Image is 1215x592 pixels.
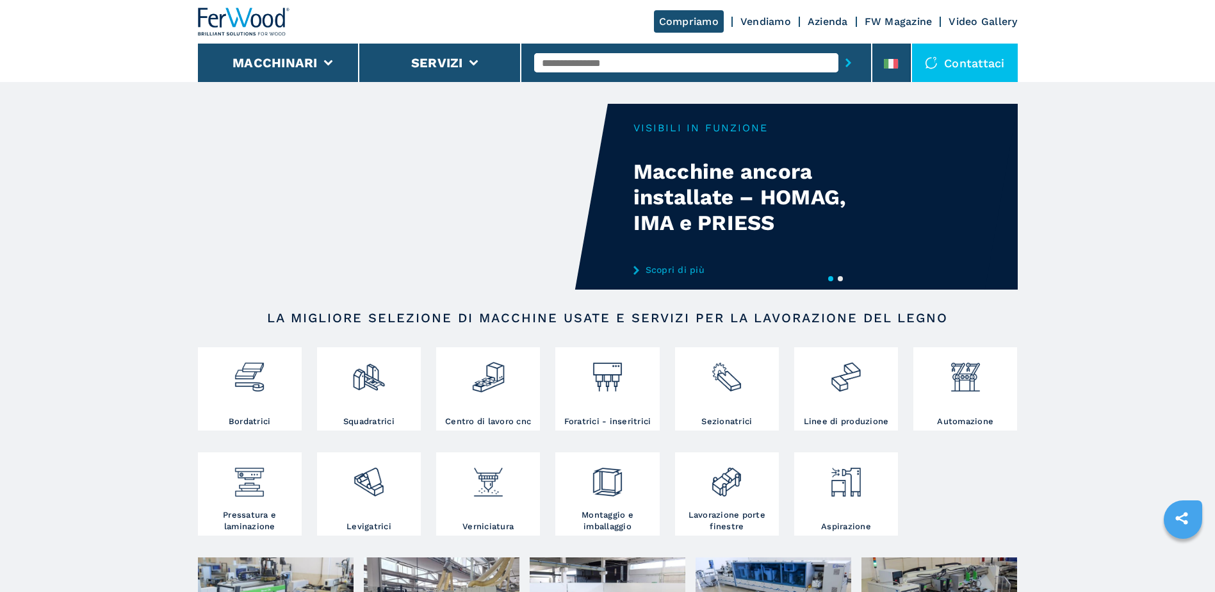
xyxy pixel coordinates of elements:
div: Contattaci [912,44,1018,82]
a: Video Gallery [949,15,1017,28]
h3: Linee di produzione [804,416,889,427]
h3: Levigatrici [347,521,391,532]
img: centro_di_lavoro_cnc_2.png [471,350,505,394]
video: Your browser does not support the video tag. [198,104,608,290]
a: Azienda [808,15,848,28]
img: pressa-strettoia.png [232,456,266,499]
a: Bordatrici [198,347,302,431]
a: Vendiamo [740,15,791,28]
a: Sezionatrici [675,347,779,431]
button: submit-button [838,48,858,78]
h3: Sezionatrici [701,416,752,427]
a: Pressatura e laminazione [198,452,302,536]
a: Lavorazione porte finestre [675,452,779,536]
a: Scopri di più [633,265,885,275]
h3: Automazione [937,416,993,427]
button: 2 [838,276,843,281]
img: sezionatrici_2.png [710,350,744,394]
h3: Foratrici - inseritrici [564,416,651,427]
h2: LA MIGLIORE SELEZIONE DI MACCHINE USATE E SERVIZI PER LA LAVORAZIONE DEL LEGNO [239,310,977,325]
h3: Centro di lavoro cnc [445,416,531,427]
button: 1 [828,276,833,281]
img: bordatrici_1.png [232,350,266,394]
img: linee_di_produzione_2.png [829,350,863,394]
a: Centro di lavoro cnc [436,347,540,431]
img: squadratrici_2.png [352,350,386,394]
h3: Montaggio e imballaggio [559,509,656,532]
img: verniciatura_1.png [471,456,505,499]
a: Linee di produzione [794,347,898,431]
a: Squadratrici [317,347,421,431]
h3: Aspirazione [821,521,871,532]
img: lavorazione_porte_finestre_2.png [710,456,744,499]
img: automazione.png [949,350,983,394]
h3: Squadratrici [343,416,395,427]
button: Macchinari [232,55,318,70]
img: montaggio_imballaggio_2.png [591,456,624,499]
img: levigatrici_2.png [352,456,386,499]
a: Montaggio e imballaggio [555,452,659,536]
img: Contattaci [925,56,938,69]
img: aspirazione_1.png [829,456,863,499]
a: Levigatrici [317,452,421,536]
h3: Pressatura e laminazione [201,509,298,532]
button: Servizi [411,55,463,70]
a: Verniciatura [436,452,540,536]
h3: Bordatrici [229,416,271,427]
h3: Verniciatura [462,521,514,532]
a: Compriamo [654,10,724,33]
a: Aspirazione [794,452,898,536]
img: foratrici_inseritrici_2.png [591,350,624,394]
h3: Lavorazione porte finestre [678,509,776,532]
a: Foratrici - inseritrici [555,347,659,431]
a: sharethis [1166,502,1198,534]
a: Automazione [913,347,1017,431]
img: Ferwood [198,8,290,36]
a: FW Magazine [865,15,933,28]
